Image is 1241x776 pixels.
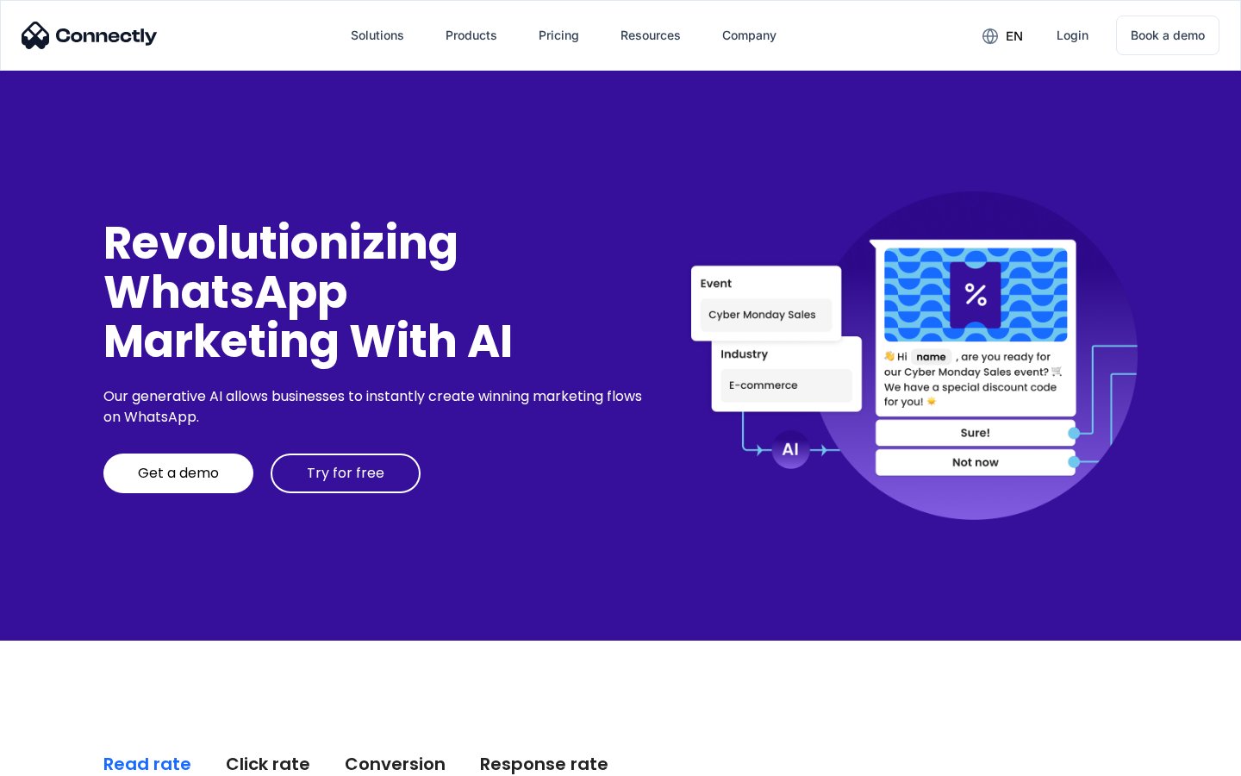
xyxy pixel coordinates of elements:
div: Pricing [539,23,579,47]
div: Login [1057,23,1088,47]
div: Read rate [103,752,191,776]
div: Response rate [480,752,608,776]
div: en [1006,24,1023,48]
div: Products [446,23,497,47]
div: Solutions [351,23,404,47]
a: Try for free [271,454,421,493]
a: Pricing [525,15,593,56]
div: Try for free [307,465,384,482]
img: Connectly Logo [22,22,158,49]
div: Company [722,23,776,47]
div: Revolutionizing WhatsApp Marketing With AI [103,218,648,366]
a: Login [1043,15,1102,56]
div: Click rate [226,752,310,776]
div: Resources [620,23,681,47]
a: Get a demo [103,454,253,493]
a: Book a demo [1116,16,1219,55]
div: Conversion [345,752,446,776]
div: Get a demo [138,465,219,482]
div: Our generative AI allows businesses to instantly create winning marketing flows on WhatsApp. [103,386,648,428]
